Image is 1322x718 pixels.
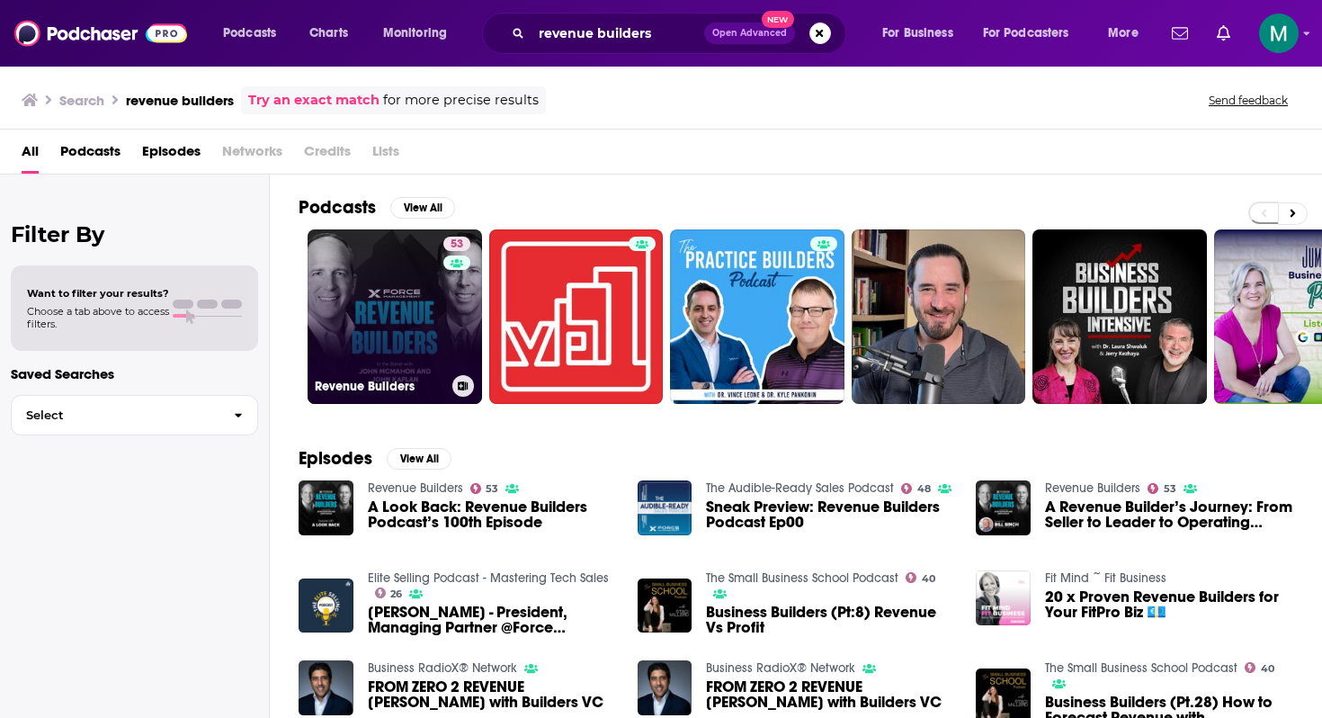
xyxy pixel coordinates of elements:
[14,16,187,50] img: Podchaser - Follow, Share and Rate Podcasts
[309,21,348,46] span: Charts
[27,287,169,300] span: Want to filter your results?
[1203,93,1293,108] button: Send feedback
[1259,13,1299,53] span: Logged in as milan.penny
[1245,662,1274,673] a: 40
[706,679,954,710] span: FROM ZERO 2 REVENUE [PERSON_NAME] with Builders VC
[142,137,201,174] a: Episodes
[917,485,931,493] span: 48
[298,19,359,48] a: Charts
[299,579,353,633] img: John Kaplan - President, Managing Partner @Force Management, Co-Host Revenue Builders Podcast - H...
[22,137,39,174] span: All
[59,92,104,109] h3: Search
[126,92,234,109] h3: revenue builders
[368,605,616,635] span: [PERSON_NAME] - President, Managing Partner @Force Management, Co-Host Revenue Builders Podcast -...
[371,19,470,48] button: open menu
[299,196,455,219] a: PodcastsView All
[390,590,402,598] span: 26
[451,236,463,254] span: 53
[706,570,898,586] a: The Small Business School Podcast
[368,605,616,635] a: John Kaplan - President, Managing Partner @Force Management, Co-Host Revenue Builders Podcast - H...
[1045,480,1140,496] a: Revenue Builders
[210,19,299,48] button: open menu
[638,480,692,535] img: Sneak Preview: Revenue Builders Podcast Ep00
[531,19,704,48] input: Search podcasts, credits, & more...
[299,447,372,470] h2: Episodes
[60,137,121,174] a: Podcasts
[976,570,1031,625] img: 20 x Proven Revenue Builders for Your FitPro Biz 💶
[704,22,795,44] button: Open AdvancedNew
[1045,499,1293,530] a: A Revenue Builder’s Journey: From Seller to Leader to Operating Partner
[882,21,953,46] span: For Business
[922,575,935,583] span: 40
[222,137,282,174] span: Networks
[368,480,463,496] a: Revenue Builders
[706,660,855,676] a: Business RadioX® Network
[762,11,794,28] span: New
[976,480,1031,535] img: A Revenue Builder’s Journey: From Seller to Leader to Operating Partner
[1165,18,1195,49] a: Show notifications dropdown
[1045,589,1293,620] a: 20 x Proven Revenue Builders for Your FitPro Biz 💶
[27,305,169,330] span: Choose a tab above to access filters.
[706,605,954,635] a: Business Builders (Pt:8) Revenue Vs Profit
[983,21,1069,46] span: For Podcasters
[304,137,351,174] span: Credits
[1045,660,1237,676] a: The Small Business School Podcast
[971,19,1095,48] button: open menu
[1259,13,1299,53] button: Show profile menu
[499,13,863,54] div: Search podcasts, credits, & more...
[638,579,692,633] img: Business Builders (Pt:8) Revenue Vs Profit
[870,19,976,48] button: open menu
[706,480,894,496] a: The Audible-Ready Sales Podcast
[387,448,451,470] button: View All
[1045,570,1166,586] a: Fit Mind ~ Fit Business
[299,660,353,715] img: FROM ZERO 2 REVENUE Amit Mehta with Builders VC
[638,660,692,715] img: FROM ZERO 2 REVENUE Amit Mehta with Builders VC
[11,365,258,382] p: Saved Searches
[706,499,954,530] a: Sneak Preview: Revenue Builders Podcast Ep00
[368,679,616,710] span: FROM ZERO 2 REVENUE [PERSON_NAME] with Builders VC
[299,196,376,219] h2: Podcasts
[368,499,616,530] a: A Look Back: Revenue Builders Podcast’s 100th Episode
[906,572,935,583] a: 40
[308,229,482,404] a: 53Revenue Builders
[248,90,380,111] a: Try an exact match
[372,137,399,174] span: Lists
[299,480,353,535] img: A Look Back: Revenue Builders Podcast’s 100th Episode
[470,483,499,494] a: 53
[443,237,470,251] a: 53
[1261,665,1274,673] span: 40
[390,197,455,219] button: View All
[12,409,219,421] span: Select
[901,483,931,494] a: 48
[383,21,447,46] span: Monitoring
[1259,13,1299,53] img: User Profile
[11,221,258,247] h2: Filter By
[11,395,258,435] button: Select
[368,570,609,586] a: Elite Selling Podcast - Mastering Tech Sales
[712,29,787,38] span: Open Advanced
[1095,19,1161,48] button: open menu
[368,679,616,710] a: FROM ZERO 2 REVENUE Amit Mehta with Builders VC
[1164,485,1176,493] span: 53
[375,588,403,598] a: 26
[1108,21,1139,46] span: More
[315,379,445,394] h3: Revenue Builders
[383,90,539,111] span: for more precise results
[299,447,451,470] a: EpisodesView All
[486,485,498,493] span: 53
